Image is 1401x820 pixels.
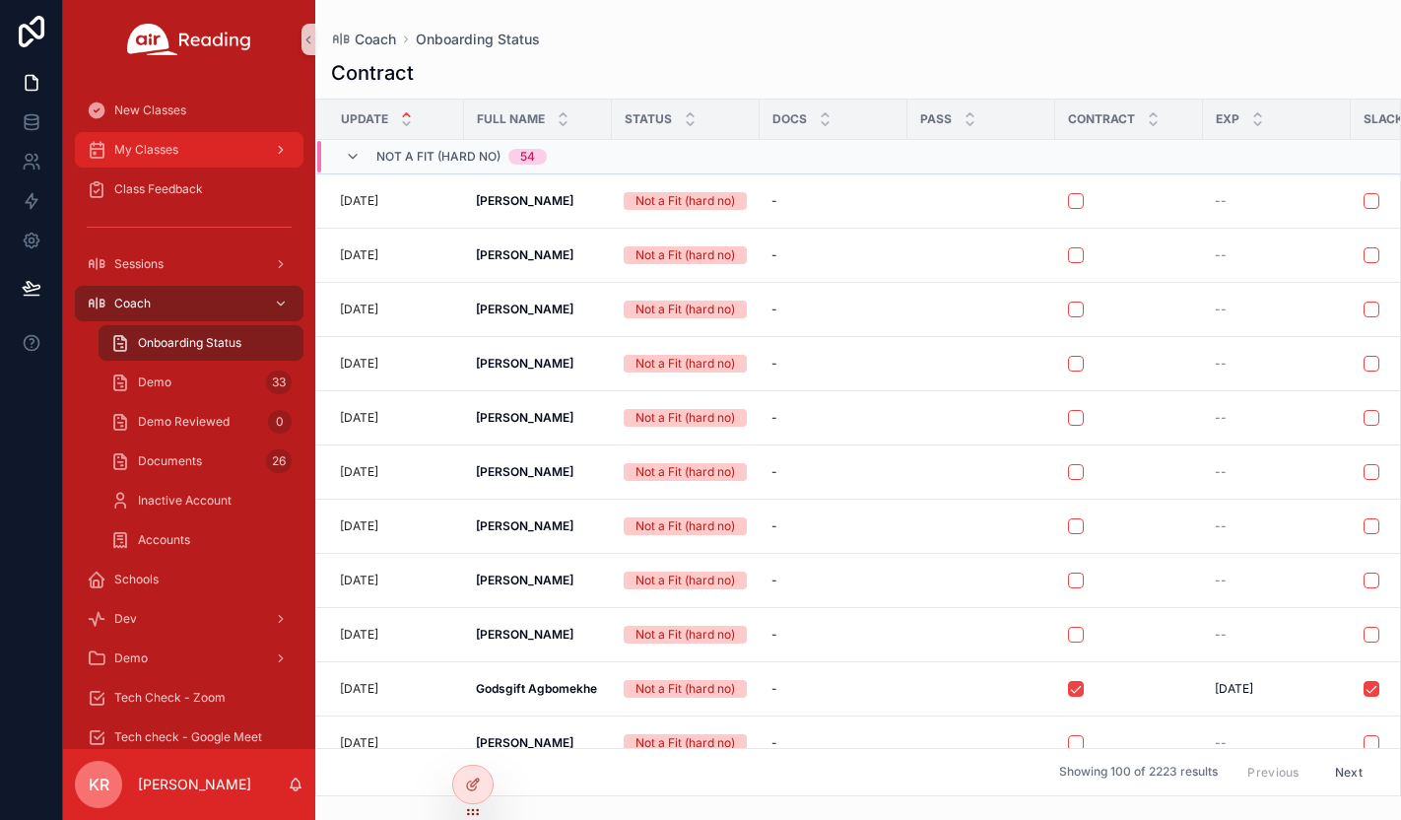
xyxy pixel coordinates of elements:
a: [PERSON_NAME] [476,356,600,372]
a: [DATE] [340,247,452,263]
span: Docs [772,111,807,127]
strong: [PERSON_NAME] [476,464,573,479]
span: Not a Fit (hard no) [376,149,500,165]
span: - [771,518,777,534]
div: Not a Fit (hard no) [635,355,735,373]
div: Not a Fit (hard no) [635,246,735,264]
a: Demo33 [99,365,303,400]
span: My Classes [114,142,178,158]
span: Sessions [114,256,164,272]
a: [PERSON_NAME] [476,518,600,534]
a: Tech Check - Zoom [75,680,303,716]
p: [DATE] [340,247,378,263]
a: Accounts [99,522,303,558]
a: -- [1215,193,1339,209]
a: - [771,302,896,317]
span: Pass [920,111,952,127]
div: scrollable content [63,79,315,749]
span: -- [1215,735,1227,751]
a: Not a Fit (hard no) [624,463,748,481]
strong: [PERSON_NAME] [476,735,573,750]
a: Not a Fit (hard no) [624,517,748,535]
span: Demo [138,375,171,390]
a: Documents26 [99,444,303,479]
span: Exp [1216,111,1239,127]
span: New Classes [114,102,186,118]
p: [DATE] [340,518,378,534]
a: My Classes [75,132,303,168]
span: [DATE] [1215,681,1253,697]
a: Dev [75,601,303,637]
a: Demo Reviewed0 [99,404,303,440]
a: Schools [75,562,303,597]
p: [DATE] [340,302,378,317]
a: Sessions [75,246,303,282]
a: -- [1215,410,1339,426]
p: [PERSON_NAME] [138,775,251,794]
a: - [771,681,896,697]
strong: [PERSON_NAME] [476,627,573,642]
a: Not a Fit (hard no) [624,734,748,752]
a: - [771,518,896,534]
a: - [771,356,896,372]
a: [PERSON_NAME] [476,410,600,426]
div: Not a Fit (hard no) [635,192,735,210]
span: Showing 100 of 2223 results [1059,765,1218,781]
a: Tech check - Google Meet [75,719,303,755]
strong: [PERSON_NAME] [476,518,573,533]
div: Not a Fit (hard no) [635,626,735,644]
a: [DATE] [340,193,452,209]
a: [DATE] [340,518,452,534]
a: -- [1215,464,1339,480]
div: 26 [266,449,292,473]
a: - [771,410,896,426]
span: -- [1215,573,1227,588]
span: -- [1215,518,1227,534]
span: -- [1215,464,1227,480]
a: - [771,464,896,480]
a: Demo [75,641,303,676]
span: -- [1215,302,1227,317]
a: Onboarding Status [416,30,540,49]
a: Not a Fit (hard no) [624,246,748,264]
a: -- [1215,627,1339,643]
span: - [771,681,777,697]
span: - [771,247,777,263]
div: 54 [520,149,535,165]
a: [DATE] [1215,681,1339,697]
span: - [771,573,777,588]
span: - [771,464,777,480]
a: -- [1215,356,1339,372]
div: Not a Fit (hard no) [635,734,735,752]
strong: [PERSON_NAME] [476,356,573,371]
div: 0 [268,410,292,434]
span: Update [341,111,388,127]
a: [PERSON_NAME] [476,193,600,209]
span: - [771,627,777,643]
p: [DATE] [340,681,378,697]
a: [PERSON_NAME] [476,735,600,751]
a: - [771,627,896,643]
a: Not a Fit (hard no) [624,409,748,427]
span: Coach [355,30,396,49]
a: Not a Fit (hard no) [624,626,748,644]
a: - [771,573,896,588]
h1: Contract [331,59,414,87]
a: [DATE] [340,464,452,480]
a: Class Feedback [75,171,303,207]
strong: Godsgift Agbomekhe [476,681,597,696]
strong: [PERSON_NAME] [476,573,573,587]
span: Accounts [138,532,190,548]
p: [DATE] [340,735,378,751]
span: - [771,735,777,751]
a: [DATE] [340,735,452,751]
a: -- [1215,247,1339,263]
a: - [771,193,896,209]
span: - [771,410,777,426]
button: Next [1321,757,1376,787]
a: [PERSON_NAME] [476,464,600,480]
div: Not a Fit (hard no) [635,301,735,318]
strong: [PERSON_NAME] [476,193,573,208]
p: [DATE] [340,464,378,480]
span: Class Feedback [114,181,203,197]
